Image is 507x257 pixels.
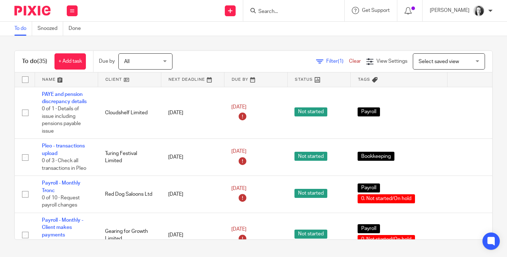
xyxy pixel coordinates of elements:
span: (35) [37,58,47,64]
span: Payroll [358,107,380,116]
h1: To do [22,58,47,65]
span: Not started [294,107,327,116]
span: 0. Not started/On hold [358,235,415,244]
a: Snoozed [38,22,63,36]
span: 0 of 1 · Details of issue including pensions payable issue [42,106,81,134]
input: Search [258,9,323,15]
p: Due by [99,58,115,65]
td: Turing Festival Limited [98,139,161,176]
img: T1JH8BBNX-UMG48CW64-d2649b4fbe26-512.png [473,5,485,17]
td: Cloudshelf Limited [98,87,161,139]
span: Payroll [358,183,380,192]
a: Payroll - Monthly - Client makes payments [42,218,83,238]
span: Not started [294,152,327,161]
td: [DATE] [161,87,224,139]
span: All [124,59,130,64]
span: Not started [294,189,327,198]
span: (1) [338,59,344,64]
td: [DATE] [161,176,224,213]
p: [PERSON_NAME] [430,7,469,14]
a: Done [69,22,86,36]
td: [DATE] [161,139,224,176]
span: Tags [358,77,370,81]
a: To do [14,22,32,36]
span: Select saved view [419,59,459,64]
span: Filter [326,59,349,64]
span: [DATE] [231,227,246,232]
span: [DATE] [231,186,246,191]
span: 0. Not started/On hold [358,194,415,203]
span: View Settings [376,59,407,64]
a: Clear [349,59,361,64]
a: Pleo - transactions upload [42,143,85,156]
span: Bookkeeping [358,152,394,161]
img: Pixie [14,6,51,15]
a: PAYE and pension discrepancy details [42,92,87,104]
span: [DATE] [231,149,246,154]
span: Get Support [362,8,390,13]
span: Payroll [358,224,380,233]
span: [DATE] [231,105,246,110]
a: + Add task [54,53,86,70]
a: Payroll - Monthly Tronc [42,181,80,193]
span: 0 of 10 · Request payroll changes [42,195,80,208]
td: Red Dog Saloons Ltd [98,176,161,213]
span: 0 of 3 · Check all transactions in Pleo [42,158,86,171]
span: Not started [294,230,327,239]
